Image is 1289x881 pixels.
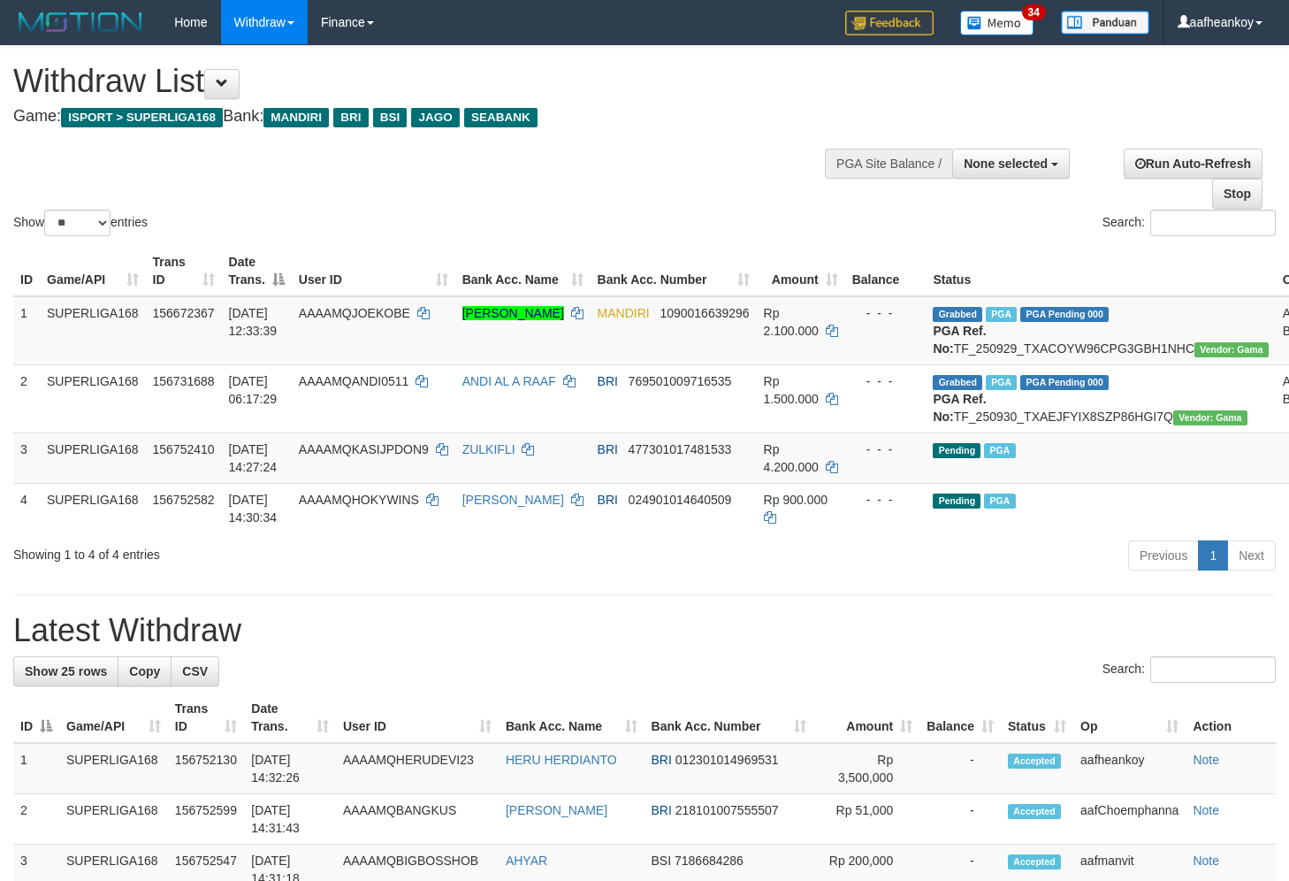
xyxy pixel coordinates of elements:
td: [DATE] 14:31:43 [244,794,336,845]
th: Date Trans.: activate to sort column ascending [244,693,336,743]
span: Grabbed [933,375,982,390]
span: ISPORT > SUPERLIGA168 [61,108,223,127]
span: PGA Pending [1020,307,1109,322]
span: BRI [598,442,618,456]
span: AAAAMQKASIJPDON9 [299,442,429,456]
img: Button%20Memo.svg [960,11,1034,35]
b: PGA Ref. No: [933,392,986,424]
td: SUPERLIGA168 [40,296,146,365]
span: BRI [652,753,672,767]
span: 156672367 [153,306,215,320]
th: Amount: activate to sort column ascending [757,246,845,296]
a: CSV [171,656,219,686]
span: AAAAMQANDI0511 [299,374,409,388]
th: Balance: activate to sort column ascending [919,693,1001,743]
a: Copy [118,656,172,686]
span: Marked by aafsengchandara [986,307,1017,322]
a: Show 25 rows [13,656,118,686]
span: 156752410 [153,442,215,456]
td: SUPERLIGA168 [40,433,146,483]
div: - - - [852,440,919,458]
div: PGA Site Balance / [825,149,952,179]
span: Vendor URL: https://trx31.1velocity.biz [1194,342,1269,357]
th: Game/API: activate to sort column ascending [40,246,146,296]
b: PGA Ref. No: [933,324,986,356]
span: Accepted [1008,754,1061,769]
h1: Withdraw List [13,64,842,99]
td: 2 [13,364,40,433]
th: User ID: activate to sort column ascending [336,693,499,743]
span: SEABANK [464,108,538,127]
span: 156731688 [153,374,215,388]
th: Action [1186,693,1276,743]
td: SUPERLIGA168 [40,483,146,533]
span: Marked by aafromsomean [986,375,1017,390]
a: [PERSON_NAME] [462,493,564,507]
div: - - - [852,372,919,390]
td: 1 [13,296,40,365]
span: BRI [598,374,618,388]
span: Rp 1.500.000 [764,374,819,406]
span: BRI [652,803,672,817]
td: SUPERLIGA168 [59,743,168,794]
a: Note [1193,854,1219,868]
td: [DATE] 14:32:26 [244,743,336,794]
th: Game/API: activate to sort column ascending [59,693,168,743]
div: Showing 1 to 4 of 4 entries [13,539,524,563]
a: Next [1227,540,1276,571]
td: TF_250929_TXACOYW96CPG3GBH1NHC [926,296,1275,365]
button: None selected [952,149,1070,179]
span: Accepted [1008,804,1061,819]
td: AAAAMQHERUDEVI23 [336,743,499,794]
label: Search: [1102,656,1276,683]
label: Show entries [13,210,148,236]
th: Bank Acc. Number: activate to sort column ascending [591,246,757,296]
td: 156752599 [168,794,244,845]
span: BRI [598,493,618,507]
span: Marked by aafsengchandara [984,443,1015,458]
h4: Game: Bank: [13,108,842,126]
td: 2 [13,794,59,845]
span: MANDIRI [598,306,650,320]
span: 34 [1022,4,1046,20]
th: Trans ID: activate to sort column ascending [168,693,244,743]
th: Bank Acc. Name: activate to sort column ascending [455,246,591,296]
span: Rp 4.200.000 [764,442,819,474]
a: Stop [1212,179,1262,209]
span: AAAAMQHOKYWINS [299,493,419,507]
a: AHYAR [506,854,547,868]
span: BRI [333,108,368,127]
span: [DATE] 14:27:24 [229,442,278,474]
td: 3 [13,433,40,483]
th: Bank Acc. Number: activate to sort column ascending [644,693,814,743]
td: AAAAMQBANGKUS [336,794,499,845]
th: Status [926,246,1275,296]
span: Copy 7186684286 to clipboard [675,854,744,868]
a: ANDI AL A RAAF [462,374,556,388]
span: PGA Pending [1020,375,1109,390]
span: Pending [933,443,980,458]
span: Copy 024901014640509 to clipboard [629,493,732,507]
td: - [919,794,1001,845]
td: Rp 3,500,000 [813,743,919,794]
span: Copy 012301014969531 to clipboard [675,753,779,767]
th: ID [13,246,40,296]
th: Amount: activate to sort column ascending [813,693,919,743]
th: Status: activate to sort column ascending [1001,693,1073,743]
span: Vendor URL: https://trx31.1velocity.biz [1173,410,1247,425]
span: Copy 769501009716535 to clipboard [629,374,732,388]
span: BSI [652,854,672,868]
span: 156752582 [153,493,215,507]
span: Rp 900.000 [764,493,828,507]
td: 1 [13,743,59,794]
span: Copy 218101007555507 to clipboard [675,803,779,817]
span: [DATE] 14:30:34 [229,493,278,525]
span: Copy 1090016639296 to clipboard [660,306,749,320]
a: [PERSON_NAME] [462,306,564,320]
div: - - - [852,304,919,322]
input: Search: [1150,656,1276,683]
img: Feedback.jpg [845,11,934,35]
span: None selected [964,157,1048,171]
input: Search: [1150,210,1276,236]
th: Date Trans.: activate to sort column descending [222,246,292,296]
